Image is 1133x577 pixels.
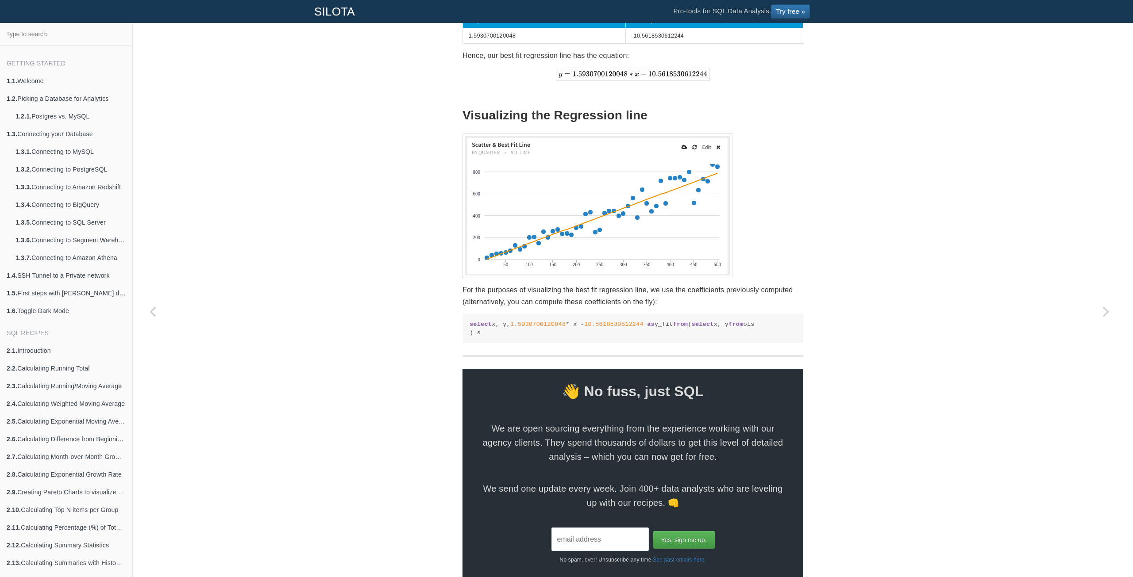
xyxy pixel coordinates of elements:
[462,50,803,61] p: Hence, our best fit regression line has the equation:
[673,321,688,328] span: from
[15,148,31,155] b: 1.3.1.
[133,45,173,577] a: Previous page: Calculating Z-Score
[626,28,803,44] td: -10.5618530612244
[15,254,31,261] b: 1.3.7.
[462,551,803,564] p: No spam, ever! Unsubscribe any time.
[551,527,649,551] input: email address
[9,249,132,267] a: 1.3.7.Connecting to Amazon Athena
[308,0,362,23] a: SILOTA
[480,481,786,510] span: We send one update every week. Join 400+ data analysts who are leveling up with our recipes. 👊
[7,542,21,549] b: 2.12.
[463,28,626,44] td: 1.5930700120048
[664,0,819,23] li: Pro-tools for SQL Data Analysis.
[462,284,803,308] p: For the purposes of visualizing the best fit regression line, we use the coefficients previously ...
[7,453,17,460] b: 2.7.
[7,436,17,443] b: 2.6.
[7,95,17,102] b: 1.2.
[7,559,21,566] b: 2.13.
[7,382,17,390] b: 2.3.
[9,196,132,214] a: 1.3.4.Connecting to BigQuery
[15,201,31,208] b: 1.3.4.
[7,365,17,372] b: 2.2.
[1089,533,1122,566] iframe: Drift Widget Chat Controller
[15,166,31,173] b: 1.3.2.
[9,214,132,231] a: 1.3.5.Connecting to SQL Server
[653,557,706,563] a: See past emails here.
[7,489,17,496] b: 2.9.
[647,321,655,328] span: as
[462,379,803,403] span: 👋 No fuss, just SQL
[7,130,17,138] b: 1.3.
[7,400,17,407] b: 2.4.
[480,421,786,464] span: We are open sourcing everything from the experience working with our agency clients. They spend t...
[7,272,17,279] b: 1.4.
[15,183,31,191] b: 1.3.3.
[7,77,17,84] b: 1.1.
[7,471,17,478] b: 2.8.
[9,178,132,196] a: 1.3.3.Connecting to Amazon Redshift
[7,524,21,531] b: 2.11.
[15,219,31,226] b: 1.3.5.
[9,143,132,160] a: 1.3.1.Connecting to MySQL
[584,321,644,328] span: 10.5618530612244
[7,506,21,513] b: 2.10.
[15,113,31,120] b: 1.2.1.
[462,109,803,122] h2: Visualizing the Regression line
[728,321,743,328] span: from
[771,4,810,19] a: Try free »
[556,68,709,81] img: _mathjax_7d222751.svg
[3,26,130,42] input: Type to search
[510,321,566,328] span: 1.5930700120048
[653,531,715,549] input: Yes, sign me up.
[7,307,17,314] b: 1.6.
[9,160,132,178] a: 1.3.2.Connecting to PostgreSQL
[15,237,31,244] b: 1.3.6.
[9,107,132,125] a: 1.2.1.Postgres vs. MySQL
[7,290,17,297] b: 1.5.
[7,418,17,425] b: 2.5.
[7,347,17,354] b: 2.1.
[1086,45,1126,577] a: Next page: Forecasting in presence of Seasonal effects using the Ratio to Moving Average method
[692,321,714,328] span: select
[470,320,796,337] code: x, y, * x - y_fit ( x, y ols ) s
[470,321,492,328] span: select
[9,231,132,249] a: 1.3.6.Connecting to Segment Warehouse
